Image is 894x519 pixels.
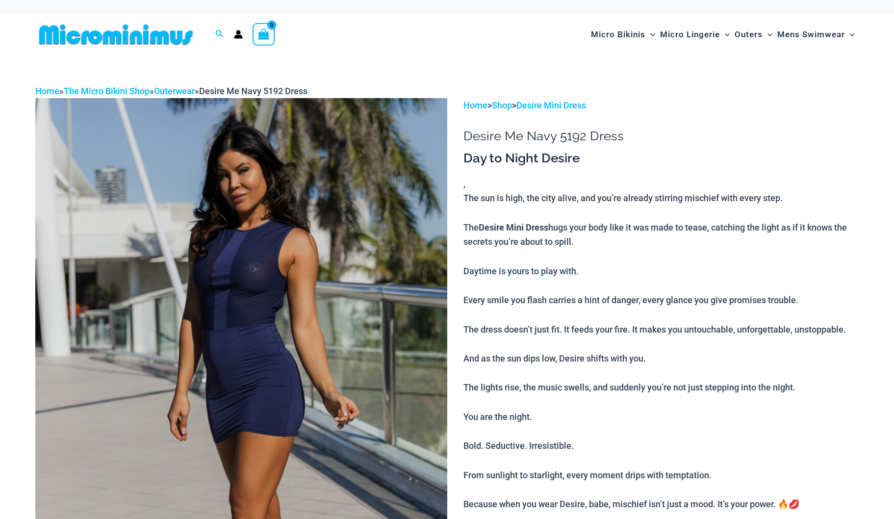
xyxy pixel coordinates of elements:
b: Desire Mini Dress [479,221,548,233]
a: View Shopping Cart, empty [253,23,275,46]
nav: Site Navigation [587,18,859,51]
span: Outers [735,22,763,47]
a: Search icon link [215,28,224,41]
a: Account icon link [234,30,243,39]
span: Menu Toggle [763,22,772,47]
a: The Micro Bikini Shop [64,86,150,96]
img: MM SHOP LOGO FLAT [35,24,197,46]
span: Micro Bikinis [591,22,645,47]
a: Mens SwimwearMenu ToggleMenu Toggle [775,20,857,50]
a: Outerwear [154,86,195,96]
a: Desire Mini Dress [516,100,586,110]
a: Home [35,86,59,96]
span: Menu Toggle [720,22,730,47]
span: Desire Me Navy 5192 Dress [199,86,307,96]
span: » » » [35,86,307,96]
div: , [463,150,859,512]
a: Micro BikinisMenu ToggleMenu Toggle [588,20,658,50]
a: Micro LingerieMenu ToggleMenu Toggle [658,20,732,50]
p: The sun is high, the city alive, and you’re already stirring mischief with every step. The hugs y... [463,191,859,511]
a: Home [463,100,487,110]
a: OutersMenu ToggleMenu Toggle [732,20,775,50]
span: Menu Toggle [645,22,655,47]
span: Menu Toggle [845,22,855,47]
span: Mens Swimwear [777,22,845,47]
p: > > [463,98,859,113]
h1: Desire Me Navy 5192 Dress [463,129,859,144]
h3: Day to Night Desire [463,150,859,167]
span: Micro Lingerie [660,22,720,47]
a: Shop [492,100,512,110]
